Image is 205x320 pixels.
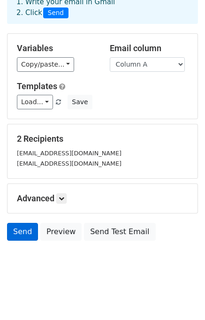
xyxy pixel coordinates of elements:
a: Preview [40,223,82,241]
button: Save [68,95,92,109]
a: Send [7,223,38,241]
small: [EMAIL_ADDRESS][DOMAIN_NAME] [17,150,121,157]
small: [EMAIL_ADDRESS][DOMAIN_NAME] [17,160,121,167]
h5: Variables [17,43,96,53]
span: Send [43,8,68,19]
a: Send Test Email [84,223,155,241]
h5: Email column [110,43,189,53]
iframe: Chat Widget [158,275,205,320]
h5: 2 Recipients [17,134,188,144]
a: Templates [17,81,57,91]
a: Copy/paste... [17,57,74,72]
h5: Advanced [17,193,188,204]
a: Load... [17,95,53,109]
